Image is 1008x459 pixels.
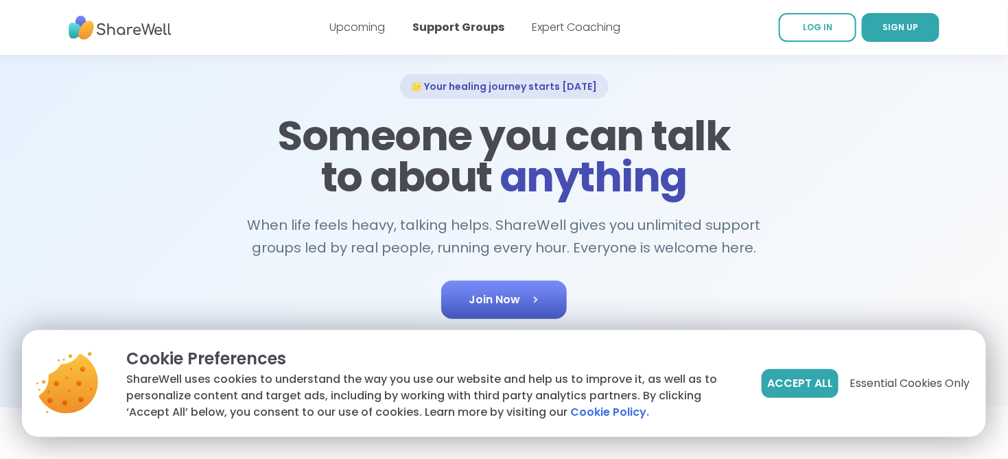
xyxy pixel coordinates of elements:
a: Support Groups [413,19,505,35]
a: LOG IN [779,13,856,42]
span: Accept All [767,375,833,392]
span: LOG IN [803,21,832,33]
p: Cookie Preferences [126,346,740,371]
button: Accept All [762,369,839,398]
p: ShareWell uses cookies to understand the way you use our website and help us to improve it, as we... [126,371,740,421]
span: anything [500,148,687,206]
span: SIGN UP [883,21,919,33]
span: Essential Cookies Only [849,375,970,392]
a: Join Now [441,281,567,319]
div: 🌟 Your healing journey starts [DATE] [400,74,609,99]
a: Cookie Policy. [570,404,649,421]
a: Expert Coaching [532,19,621,35]
span: Join Now [469,292,539,308]
a: SIGN UP [862,13,939,42]
a: Upcoming [330,19,386,35]
h1: Someone you can talk to about [274,115,735,198]
h2: When life feels heavy, talking helps. ShareWell gives you unlimited support groups led by real pe... [241,214,768,259]
img: ShareWell Nav Logo [69,9,172,47]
